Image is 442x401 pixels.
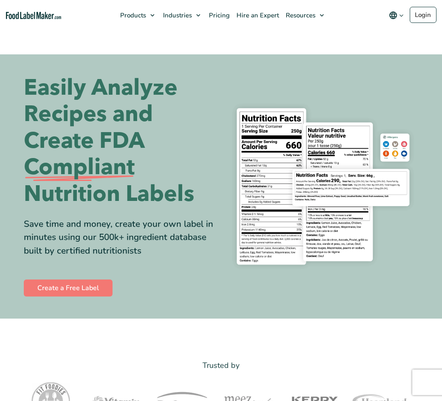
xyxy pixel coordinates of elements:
[160,11,193,20] span: Industries
[24,154,135,181] span: Compliant
[234,11,280,20] span: Hire an Expert
[24,359,419,372] p: Trusted by
[24,217,215,257] div: Save time and money, create your own label in minutes using our 500k+ ingredient database built b...
[24,280,113,297] a: Create a Free Label
[283,11,316,20] span: Resources
[206,11,231,20] span: Pricing
[118,11,147,20] span: Products
[24,75,215,207] h1: Easily Analyze Recipes and Create FDA Nutrition Labels
[410,7,436,23] a: Login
